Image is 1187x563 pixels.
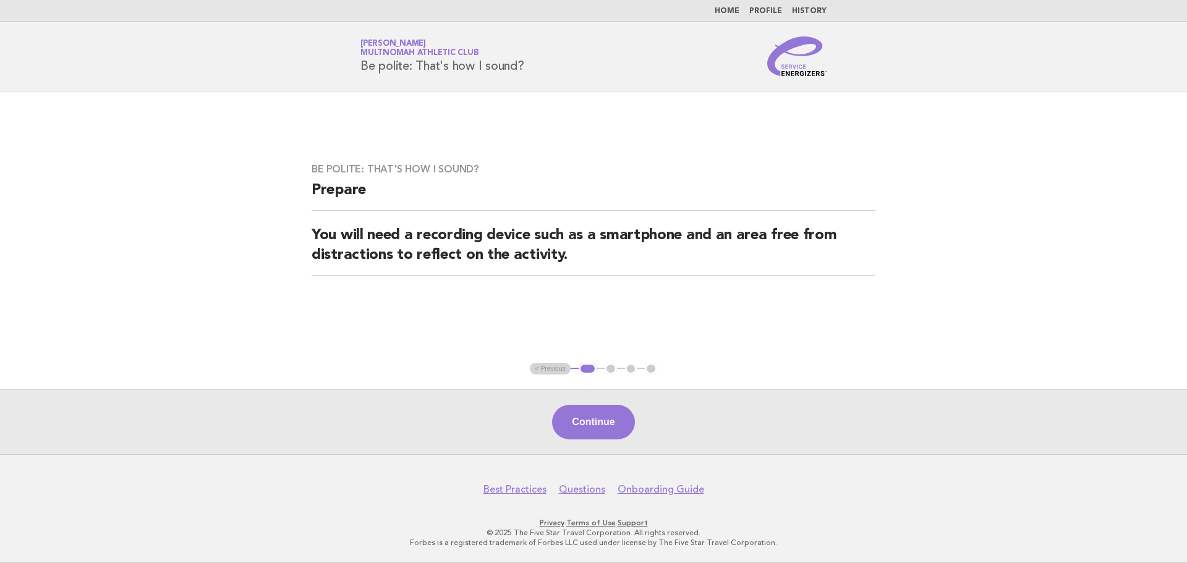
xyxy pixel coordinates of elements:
span: Multnomah Athletic Club [360,49,479,57]
p: © 2025 The Five Star Travel Corporation. All rights reserved. [215,528,972,538]
p: Forbes is a registered trademark of Forbes LLC used under license by The Five Star Travel Corpora... [215,538,972,548]
a: Best Practices [483,483,547,496]
a: Home [715,7,739,15]
img: Service Energizers [767,36,827,76]
a: Questions [559,483,605,496]
button: Continue [552,405,634,439]
p: · · [215,518,972,528]
h2: You will need a recording device such as a smartphone and an area free from distractions to refle... [312,226,875,276]
a: Privacy [540,519,564,527]
a: [PERSON_NAME]Multnomah Athletic Club [360,40,479,57]
a: Profile [749,7,782,15]
h1: Be polite: That's how I sound? [360,40,524,72]
a: Terms of Use [566,519,616,527]
a: Onboarding Guide [618,483,704,496]
a: Support [618,519,648,527]
a: History [792,7,827,15]
h2: Prepare [312,180,875,211]
h3: Be polite: That's how I sound? [312,163,875,176]
button: 1 [579,363,597,375]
